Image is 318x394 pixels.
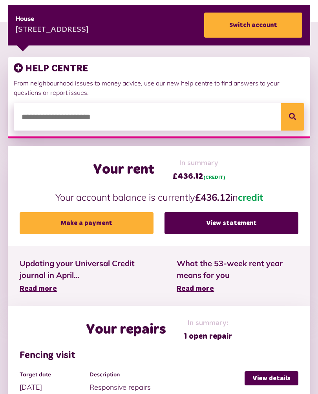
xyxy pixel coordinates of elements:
a: Switch account [204,13,302,38]
div: [STREET_ADDRESS] [16,25,89,36]
span: Read more [20,286,57,293]
a: Make a payment [20,212,154,234]
span: What the 53-week rent year means for you [177,258,298,281]
span: £436.12 [172,171,225,183]
strong: £436.12 [195,192,230,203]
p: Your account balance is currently in [20,191,298,205]
a: View details [245,372,298,386]
div: [DATE] [20,372,90,393]
a: What the 53-week rent year means for you Read more [177,258,298,295]
h3: HELP CENTRE [14,64,304,75]
h3: Fencing visit [20,350,298,362]
h2: Your rent [93,162,155,179]
h4: Description [90,372,241,378]
span: Read more [177,286,214,293]
div: Responsive repairs [90,372,245,393]
a: Updating your Universal Credit journal in April... Read more [20,258,153,295]
span: Updating your Universal Credit journal in April... [20,258,153,281]
p: From neighbourhood issues to money advice, use our new help centre to find answers to your questi... [14,79,304,98]
span: credit [238,192,263,203]
span: In summary: [184,318,232,329]
span: (CREDIT) [203,176,225,180]
h2: Your repairs [86,322,166,339]
h4: Target date [20,372,86,378]
span: 1 open repair [184,331,232,343]
a: View statement [164,212,298,234]
span: In summary [172,158,225,169]
div: House [16,15,89,24]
